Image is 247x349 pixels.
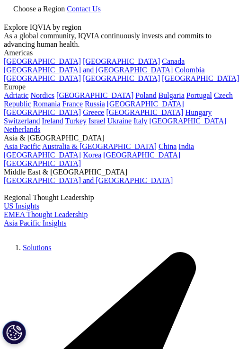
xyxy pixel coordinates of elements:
[4,193,243,202] div: Regional Thought Leadership
[2,321,26,344] button: Cookies Settings
[159,142,176,150] a: China
[106,108,183,116] a: [GEOGRAPHIC_DATA]
[4,125,40,133] a: Netherlands
[30,91,54,99] a: Nordics
[135,91,156,99] a: Poland
[4,32,243,49] div: As a global community, IQVIA continuously invests and commits to advancing human health.
[4,23,243,32] div: Explore IQVIA by region
[4,83,243,91] div: Europe
[13,5,65,13] span: Choose a Region
[4,57,81,65] a: [GEOGRAPHIC_DATA]
[162,57,185,65] a: Canada
[83,108,104,116] a: Greece
[62,100,83,108] a: France
[23,244,51,252] a: Solutions
[65,117,87,125] a: Turkey
[42,142,157,150] a: Australia & [GEOGRAPHIC_DATA]
[42,117,63,125] a: Ireland
[4,151,81,159] a: [GEOGRAPHIC_DATA]
[4,66,173,74] a: [GEOGRAPHIC_DATA] and [GEOGRAPHIC_DATA]
[4,202,39,210] a: US Insights
[4,168,243,176] div: Middle East & [GEOGRAPHIC_DATA]
[67,5,101,13] a: Contact Us
[83,57,160,65] a: [GEOGRAPHIC_DATA]
[4,159,81,167] a: [GEOGRAPHIC_DATA]
[4,74,81,82] a: [GEOGRAPHIC_DATA]
[4,134,243,142] div: Asia & [GEOGRAPHIC_DATA]
[4,108,81,116] a: [GEOGRAPHIC_DATA]
[83,151,101,159] a: Korea
[4,49,243,57] div: Americas
[159,91,185,99] a: Bulgaria
[4,117,40,125] a: Switzerland
[186,91,212,99] a: Portugal
[4,91,233,108] a: Czech Republic
[178,142,194,150] a: India
[185,108,212,116] a: Hungary
[4,210,88,218] a: EMEA Thought Leadership
[162,74,239,82] a: [GEOGRAPHIC_DATA]
[4,219,66,227] a: Asia Pacific Insights
[85,100,105,108] a: Russia
[175,66,204,74] a: Colombia
[4,142,41,150] a: Asia Pacific
[88,117,106,125] a: Israel
[83,74,160,82] a: [GEOGRAPHIC_DATA]
[4,91,28,99] a: Adriatic
[103,151,180,159] a: [GEOGRAPHIC_DATA]
[4,176,173,184] a: [GEOGRAPHIC_DATA] and [GEOGRAPHIC_DATA]
[107,100,184,108] a: [GEOGRAPHIC_DATA]
[133,117,147,125] a: Italy
[149,117,226,125] a: [GEOGRAPHIC_DATA]
[107,117,132,125] a: Ukraine
[56,91,133,99] a: [GEOGRAPHIC_DATA]
[33,100,61,108] a: Romania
